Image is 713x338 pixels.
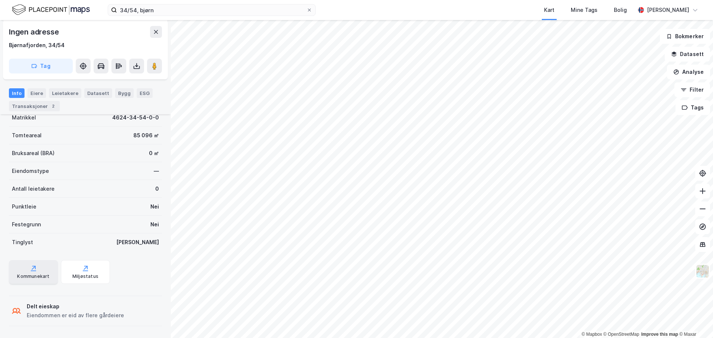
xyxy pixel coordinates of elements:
div: Delt eieskap [27,302,124,311]
div: Bjørnafjorden, 34/54 [9,41,65,50]
div: Kontrollprogram for chat [676,302,713,338]
div: Nei [150,202,159,211]
div: 2 [49,102,57,110]
div: Datasett [84,88,112,98]
div: 0 [155,184,159,193]
div: 0 ㎡ [149,149,159,158]
img: Z [696,264,710,278]
div: Transaksjoner [9,101,60,111]
img: logo.f888ab2527a4732fd821a326f86c7f29.svg [12,3,90,16]
a: Mapbox [582,332,602,337]
div: Miljøstatus [72,273,98,279]
div: Matrikkel [12,113,36,122]
div: Bruksareal (BRA) [12,149,55,158]
div: Leietakere [49,88,81,98]
button: Tags [675,100,710,115]
button: Bokmerker [660,29,710,44]
div: Festegrunn [12,220,41,229]
div: Antall leietakere [12,184,55,193]
div: Eiendommen er eid av flere gårdeiere [27,311,124,320]
div: 4624-34-54-0-0 [112,113,159,122]
div: 85 096 ㎡ [133,131,159,140]
button: Analyse [667,65,710,79]
a: Improve this map [641,332,678,337]
div: Info [9,88,25,98]
input: Søk på adresse, matrikkel, gårdeiere, leietakere eller personer [117,4,306,16]
div: Ingen adresse [9,26,60,38]
div: Eiere [27,88,46,98]
div: Tinglyst [12,238,33,247]
div: ESG [137,88,153,98]
div: Kommunekart [17,273,49,279]
div: Bolig [614,6,627,14]
div: [PERSON_NAME] [647,6,689,14]
a: OpenStreetMap [603,332,639,337]
iframe: Chat Widget [676,302,713,338]
div: Kart [544,6,554,14]
div: Bygg [115,88,134,98]
div: — [154,167,159,175]
div: Eiendomstype [12,167,49,175]
div: Punktleie [12,202,36,211]
div: Tomteareal [12,131,42,140]
button: Filter [674,82,710,97]
div: [PERSON_NAME] [116,238,159,247]
div: Mine Tags [571,6,598,14]
button: Tag [9,59,73,73]
button: Datasett [665,47,710,62]
div: Nei [150,220,159,229]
